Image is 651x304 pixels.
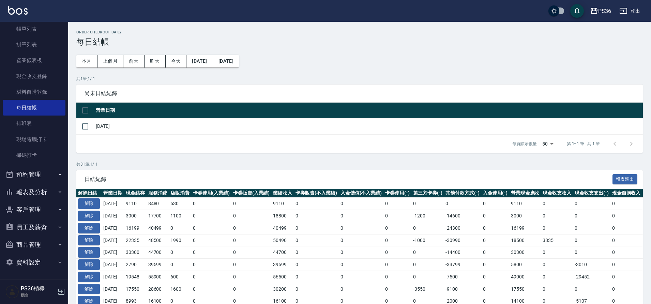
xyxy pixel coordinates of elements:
td: 0 [541,222,573,234]
p: 櫃台 [21,292,56,298]
th: 入金儲值(不入業績) [339,189,384,198]
button: [DATE] [186,55,213,67]
th: 卡券使用(-) [383,189,411,198]
td: 9110 [509,198,541,210]
td: -33799 [444,259,481,271]
a: 掛單列表 [3,37,65,52]
img: Logo [8,6,28,15]
button: 解除 [78,272,100,282]
button: 解除 [78,247,100,258]
td: -9100 [444,283,481,295]
th: 營業日期 [94,103,643,119]
th: 營業日期 [102,189,124,198]
td: 44700 [271,246,294,259]
td: 0 [231,246,272,259]
th: 卡券使用(入業績) [191,189,231,198]
td: 17550 [124,283,147,295]
a: 材料自購登錄 [3,84,65,100]
td: 48500 [147,234,169,246]
td: 8480 [147,198,169,210]
td: 50490 [271,234,294,246]
button: 解除 [78,198,100,209]
td: -14600 [444,210,481,222]
td: [DATE] [94,118,643,134]
a: 現場電腦打卡 [3,132,65,147]
button: 今天 [166,55,187,67]
td: 0 [294,271,339,283]
a: 帳單列表 [3,21,65,37]
td: 0 [383,198,411,210]
td: -7500 [444,271,481,283]
td: 0 [610,198,642,210]
td: 0 [573,246,610,259]
td: 0 [411,259,444,271]
td: 0 [573,210,610,222]
div: PS36 [598,7,611,15]
td: 0 [573,234,610,246]
img: Person [5,285,19,299]
button: PS36 [587,4,614,18]
td: 0 [573,283,610,295]
td: 9110 [271,198,294,210]
button: 解除 [78,211,100,221]
button: 員工及薪資 [3,218,65,236]
td: 0 [541,198,573,210]
td: 17700 [147,210,169,222]
td: -14400 [444,246,481,259]
td: 16199 [509,222,541,234]
button: 資料設定 [3,254,65,271]
th: 營業現金應收 [509,189,541,198]
td: 600 [169,271,191,283]
td: 55900 [147,271,169,283]
td: 0 [481,222,509,234]
button: 登出 [617,5,643,17]
button: 前天 [123,55,145,67]
td: 39599 [271,259,294,271]
th: 其他付款方式(-) [444,189,481,198]
td: 0 [191,259,231,271]
td: 49000 [509,271,541,283]
td: 630 [169,198,191,210]
td: 0 [541,210,573,222]
td: [DATE] [102,283,124,295]
a: 營業儀表板 [3,52,65,68]
td: 0 [610,210,642,222]
td: 3835 [541,234,573,246]
td: [DATE] [102,271,124,283]
td: 0 [339,283,384,295]
td: 0 [610,283,642,295]
td: [DATE] [102,198,124,210]
td: 0 [481,234,509,246]
td: 3000 [124,210,147,222]
th: 現金收支收入 [541,189,573,198]
td: 0 [339,259,384,271]
td: 0 [231,210,272,222]
h5: PS36櫃檯 [21,285,56,292]
td: 18800 [271,210,294,222]
button: 解除 [78,259,100,270]
td: 0 [541,271,573,283]
td: 0 [383,210,411,222]
span: 日結紀錄 [85,176,612,183]
button: 客戶管理 [3,201,65,218]
td: 0 [294,246,339,259]
td: 0 [481,198,509,210]
a: 報表匯出 [612,176,638,182]
th: 第三方卡券(-) [411,189,444,198]
td: 56500 [271,271,294,283]
td: 2790 [124,259,147,271]
td: 0 [231,222,272,234]
td: 5800 [509,259,541,271]
th: 解除日結 [76,189,102,198]
th: 入金使用(-) [481,189,509,198]
div: 50 [540,135,556,153]
td: 30300 [124,246,147,259]
td: [DATE] [102,222,124,234]
td: 0 [231,271,272,283]
a: 每日結帳 [3,100,65,116]
td: [DATE] [102,234,124,246]
h2: Order checkout daily [76,30,643,34]
td: 0 [610,259,642,271]
td: 39599 [147,259,169,271]
td: 0 [481,259,509,271]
